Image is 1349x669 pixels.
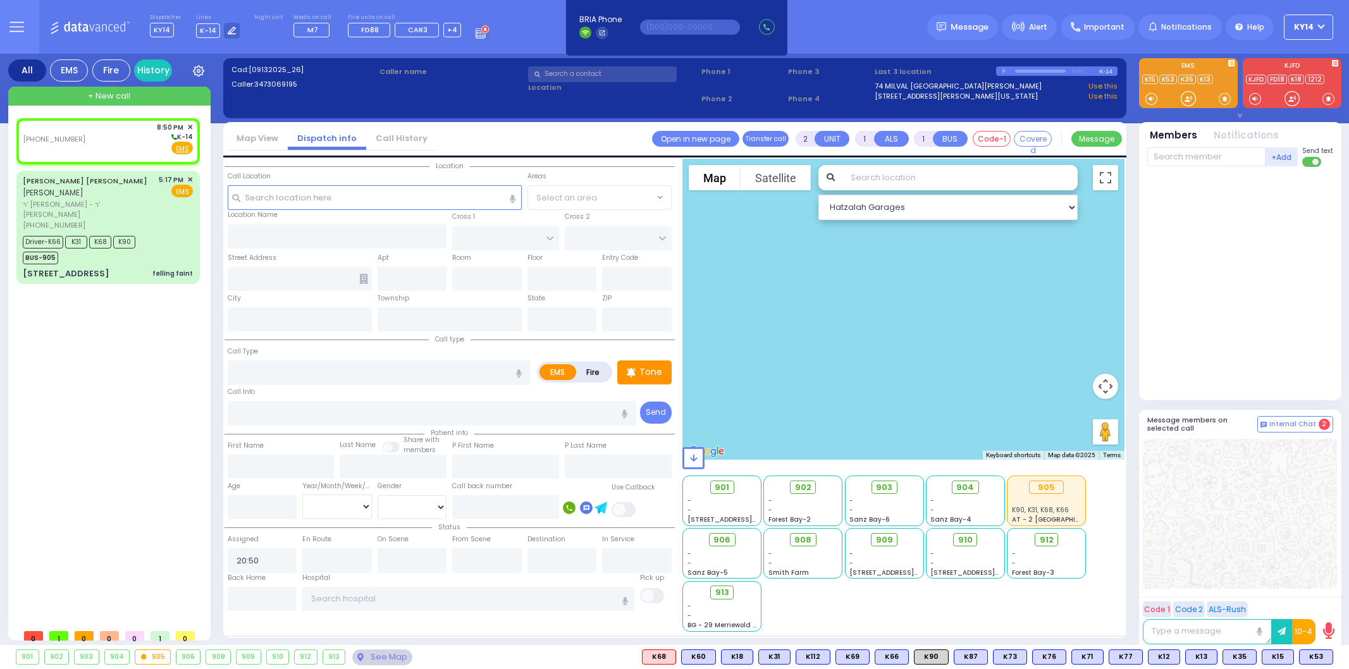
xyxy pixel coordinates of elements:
[835,649,870,665] div: K69
[89,236,111,249] span: K68
[100,631,119,641] span: 0
[951,21,989,34] span: Message
[1148,649,1180,665] div: K12
[228,185,522,209] input: Search location here
[1302,146,1333,156] span: Send text
[227,132,288,144] a: Map View
[176,144,189,154] u: EMS
[432,522,467,532] span: Status
[359,274,368,284] span: Other building occupants
[1288,75,1304,84] a: K18
[849,568,969,577] span: [STREET_ADDRESS][PERSON_NAME]
[228,481,240,491] label: Age
[768,515,811,524] span: Forest Bay-2
[1223,649,1257,665] div: BLS
[452,481,512,491] label: Call back number
[196,14,240,21] label: Lines
[875,81,1042,92] a: 74 MILVAL [GEOGRAPHIC_DATA][PERSON_NAME]
[16,650,39,664] div: 901
[424,428,474,438] span: Patient info
[565,212,590,222] label: Cross 2
[196,23,220,38] span: K-14
[1088,81,1118,92] a: Use this
[452,253,471,263] label: Room
[713,534,730,546] span: 906
[1159,75,1177,84] a: K53
[741,165,811,190] button: Show satellite imagery
[686,443,727,460] img: Google
[788,66,870,77] span: Phone 3
[930,558,934,568] span: -
[187,122,193,133] span: ✕
[954,649,988,665] div: BLS
[267,650,289,664] div: 910
[849,496,853,505] span: -
[288,132,366,144] a: Dispatch info
[1012,515,1106,524] span: AT - 2 [GEOGRAPHIC_DATA]
[75,650,99,664] div: 903
[1084,21,1124,33] span: Important
[150,23,174,37] span: KY14
[876,481,892,494] span: 903
[687,505,691,515] span: -
[429,334,471,344] span: Call type
[1012,505,1069,515] span: K90, K31, K68, K66
[295,650,317,664] div: 912
[169,132,193,142] span: K-14
[1262,649,1294,665] div: BLS
[1143,601,1171,617] button: Code 1
[1319,419,1330,430] span: 2
[1185,649,1217,665] div: K13
[1269,420,1316,429] span: Internal Chat
[1299,649,1333,665] div: BLS
[352,649,412,665] div: See map
[933,131,968,147] button: BUS
[452,212,475,222] label: Cross 1
[254,14,283,21] label: Night unit
[875,91,1038,102] a: [STREET_ADDRESS][PERSON_NAME][US_STATE]
[1299,649,1333,665] div: K53
[378,534,409,544] label: On Scene
[687,515,807,524] span: [STREET_ADDRESS][PERSON_NAME]
[640,573,664,583] label: Pick up
[65,236,87,249] span: K31
[1012,558,1016,568] span: -
[379,66,524,77] label: Caller name
[689,165,741,190] button: Show street map
[302,573,330,583] label: Hospital
[206,650,230,664] div: 908
[954,649,988,665] div: K87
[815,131,849,147] button: UNIT
[159,175,183,185] span: 5:17 PM
[1260,422,1267,428] img: comment-alt.png
[378,253,389,263] label: Apt
[849,505,853,515] span: -
[914,649,949,665] div: K90
[1147,416,1257,433] h5: Message members on selected call
[1302,156,1322,168] label: Turn off text
[640,402,672,424] button: Send
[237,650,261,664] div: 909
[1262,649,1294,665] div: K15
[930,515,971,524] span: Sanz Bay-4
[930,549,934,558] span: -
[973,131,1011,147] button: Code-1
[1267,75,1287,84] a: FD18
[361,25,379,35] span: FD88
[23,199,154,220] span: ר' [PERSON_NAME] - ר' [PERSON_NAME]
[1040,534,1054,546] span: 912
[45,650,69,664] div: 902
[8,59,46,82] div: All
[602,293,612,304] label: ZIP
[408,25,428,35] span: CAR3
[701,66,784,77] span: Phone 1
[49,631,68,641] span: 1
[1185,649,1217,665] div: BLS
[157,123,183,132] span: 8:50 PM
[1029,481,1064,494] div: 905
[875,66,996,77] label: Last 3 location
[687,601,691,611] span: -
[23,220,85,230] span: [PHONE_NUMBER]
[576,364,611,380] label: Fire
[228,171,271,181] label: Call Location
